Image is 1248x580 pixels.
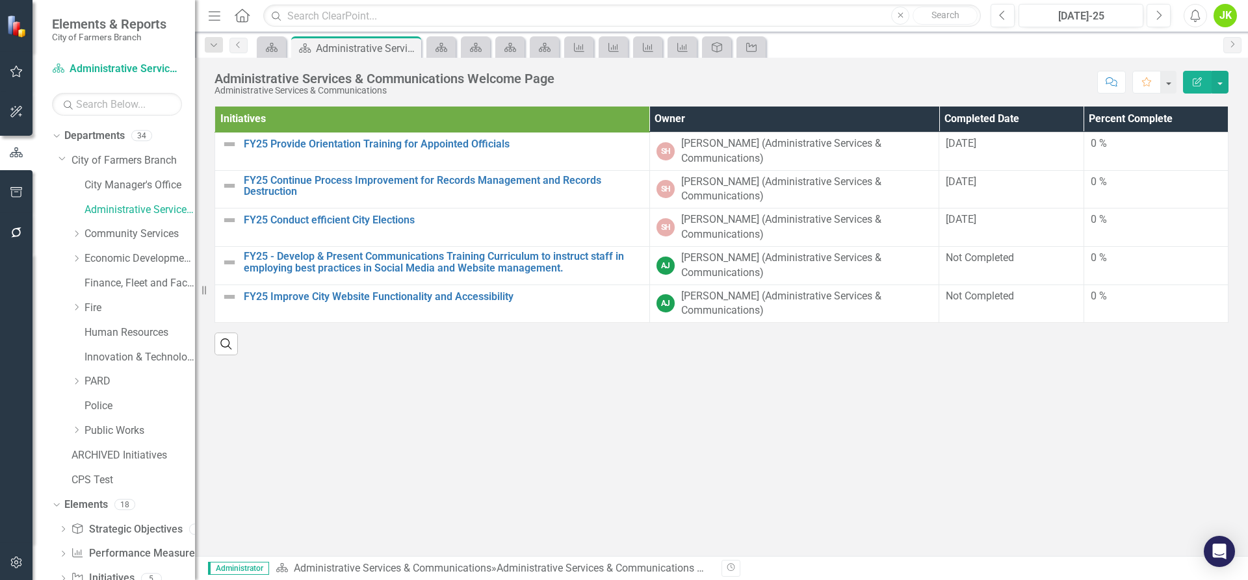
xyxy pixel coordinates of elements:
td: Double-Click to Edit Right Click for Context Menu [215,246,650,284]
div: Administrative Services & Communications Welcome Page [214,71,554,86]
a: Human Resources [84,325,195,340]
a: CPS Test [71,473,195,488]
td: Double-Click to Edit Right Click for Context Menu [215,170,650,208]
td: Double-Click to Edit [1084,284,1228,323]
div: AJ [656,294,675,312]
span: Elements & Reports [52,16,166,32]
a: FY25 - Develop & Present Communications Training Curriculum to instruct staff in employing best p... [244,251,643,273]
a: PARD [84,374,195,389]
td: Double-Click to Edit Right Click for Context Menu [215,132,650,170]
div: 0 % [1091,251,1221,266]
td: Double-Click to Edit [939,132,1084,170]
a: FY25 Provide Orientation Training for Appointed Officials [244,138,643,150]
td: Double-Click to Edit [939,246,1084,284]
a: Police [84,399,195,414]
div: Administrative Services & Communications [214,86,554,95]
td: Double-Click to Edit [649,284,939,323]
div: [PERSON_NAME] (Administrative Services & Communications) [681,251,933,281]
a: FY25 Improve City Website Functionality and Accessibility [244,291,643,303]
a: Strategic Objectives [71,522,182,537]
a: FY25 Continue Process Improvement for Records Management and Records Destruction [244,175,643,197]
td: Double-Click to Edit [1084,170,1228,208]
small: City of Farmers Branch [52,32,166,42]
button: JK [1214,4,1237,27]
img: Not Defined [222,136,237,152]
a: City of Farmers Branch [71,153,195,168]
input: Search ClearPoint... [263,5,981,27]
div: 34 [131,131,152,142]
div: 18 [114,499,135,510]
div: » [276,561,712,576]
div: [PERSON_NAME] (Administrative Services & Communications) [681,212,933,242]
a: Economic Development, Tourism & Planning [84,251,195,266]
div: Not Completed [946,289,1076,304]
td: Double-Click to Edit [1084,132,1228,170]
div: 13 [189,523,210,535]
a: Performance Measures [71,546,200,561]
td: Double-Click to Edit [649,246,939,284]
img: Not Defined [222,289,237,305]
div: 0 % [1091,289,1221,304]
button: Search [913,6,978,25]
div: [PERSON_NAME] (Administrative Services & Communications) [681,289,933,319]
img: Not Defined [222,178,237,194]
div: SH [656,218,675,236]
a: Administrative Services & Communications [52,62,182,77]
a: ARCHIVED Initiatives [71,448,195,463]
span: [DATE] [946,137,976,149]
td: Double-Click to Edit [939,284,1084,323]
div: Not Completed [946,251,1076,266]
div: [PERSON_NAME] (Administrative Services & Communications) [681,175,933,205]
td: Double-Click to Edit [649,208,939,247]
td: Double-Click to Edit [649,170,939,208]
div: Administrative Services & Communications Welcome Page [316,40,418,57]
a: Community Services [84,227,195,242]
a: Administrative Services & Communications [84,203,195,218]
span: [DATE] [946,175,976,188]
td: Double-Click to Edit Right Click for Context Menu [215,208,650,247]
span: Administrator [208,562,269,575]
div: 0 % [1091,212,1221,227]
div: SH [656,180,675,198]
div: Open Intercom Messenger [1204,536,1235,567]
div: 0 % [1091,175,1221,190]
a: Public Works [84,423,195,438]
button: [DATE]-25 [1019,4,1143,27]
a: Departments [64,129,125,144]
td: Double-Click to Edit [649,132,939,170]
a: City Manager's Office [84,178,195,193]
a: Fire [84,301,195,316]
td: Double-Click to Edit [939,170,1084,208]
a: Innovation & Technology [84,350,195,365]
td: Double-Click to Edit [1084,246,1228,284]
a: FY25 Conduct efficient City Elections [244,214,643,226]
span: [DATE] [946,213,976,225]
input: Search Below... [52,93,182,116]
div: Administrative Services & Communications Welcome Page [497,562,765,574]
img: ClearPoint Strategy [6,15,29,38]
div: 0 % [1091,136,1221,151]
a: Finance, Fleet and Facilities [84,276,195,291]
td: Double-Click to Edit [939,208,1084,247]
td: Double-Click to Edit [1084,208,1228,247]
a: Administrative Services & Communications [294,562,491,574]
img: Not Defined [222,212,237,228]
span: Search [931,10,959,20]
div: [PERSON_NAME] (Administrative Services & Communications) [681,136,933,166]
td: Double-Click to Edit Right Click for Context Menu [215,284,650,323]
div: AJ [656,257,675,275]
div: SH [656,142,675,160]
div: [DATE]-25 [1023,8,1139,24]
img: Not Defined [222,255,237,270]
a: Elements [64,498,108,512]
